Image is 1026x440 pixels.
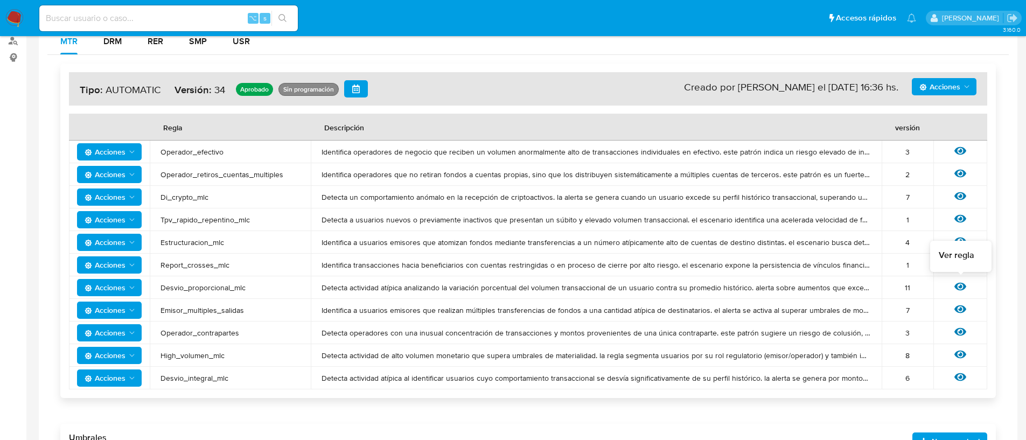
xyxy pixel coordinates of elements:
a: Notificaciones [907,13,916,23]
input: Buscar usuario o caso... [39,11,298,25]
span: s [263,13,267,23]
button: search-icon [271,11,294,26]
span: 3.160.0 [1003,25,1021,34]
p: ezequielignacio.rocha@mercadolibre.com [942,13,1003,23]
span: Accesos rápidos [836,12,896,24]
span: ⌥ [249,13,257,23]
span: Ver regla [939,249,974,261]
a: Salir [1007,12,1018,24]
